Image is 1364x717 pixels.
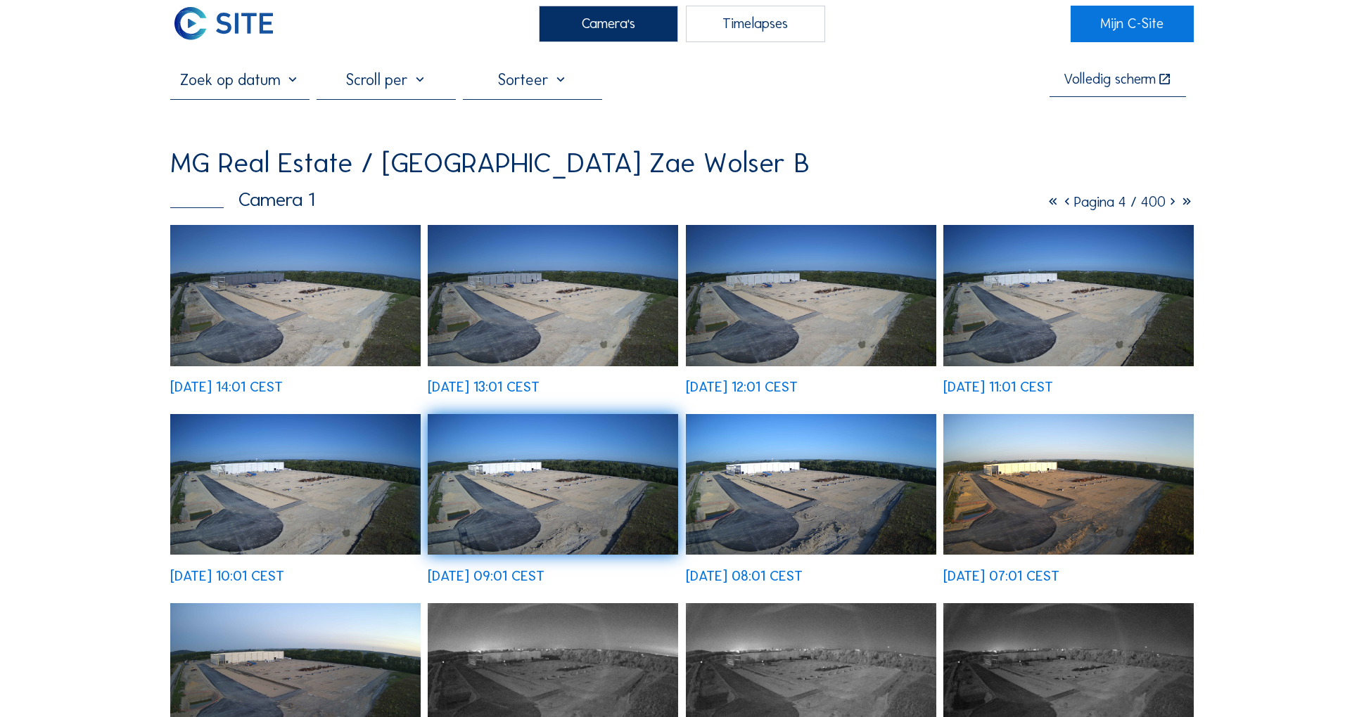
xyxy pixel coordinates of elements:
div: [DATE] 10:01 CEST [170,569,284,583]
input: Zoek op datum 󰅀 [170,70,310,89]
div: Volledig scherm [1064,72,1156,87]
div: [DATE] 12:01 CEST [686,380,798,394]
img: image_52474770 [170,225,421,366]
div: [DATE] 07:01 CEST [943,569,1059,583]
a: Mijn C-Site [1071,6,1194,41]
div: [DATE] 08:01 CEST [686,569,803,583]
div: [DATE] 13:01 CEST [428,380,540,394]
div: Camera 1 [170,190,315,209]
img: image_52474119 [428,225,678,366]
a: C-SITE Logo [170,6,293,41]
div: MG Real Estate / [GEOGRAPHIC_DATA] Zae Wolser B [170,149,810,177]
span: Pagina 4 / 400 [1074,193,1166,210]
div: [DATE] 14:01 CEST [170,380,283,394]
img: image_52471507 [428,414,678,555]
div: [DATE] 09:01 CEST [428,569,544,583]
img: image_52472170 [170,414,421,555]
img: image_52473470 [686,225,936,366]
img: image_52472825 [943,225,1194,366]
div: Timelapses [686,6,825,41]
img: image_52470228 [943,414,1194,555]
img: image_52470872 [686,414,936,555]
img: C-SITE Logo [170,6,277,41]
div: [DATE] 11:01 CEST [943,380,1053,394]
div: Camera's [539,6,678,41]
